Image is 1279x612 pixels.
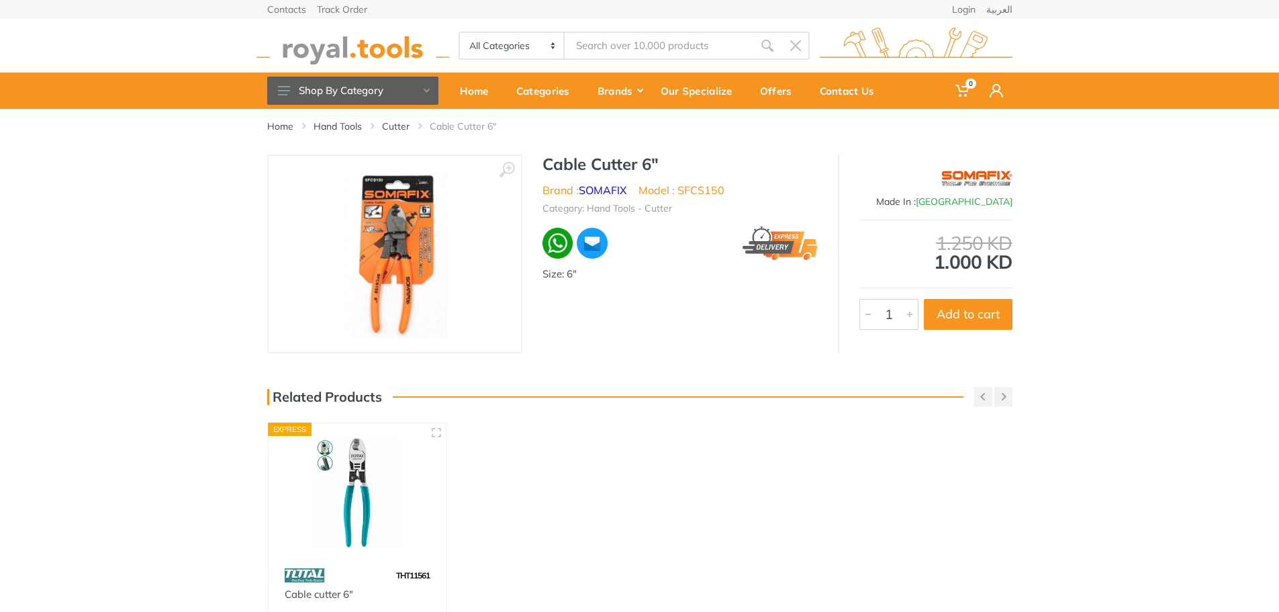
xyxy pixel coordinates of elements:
[396,570,430,580] span: THT11561
[751,77,810,105] div: Offers
[451,77,507,105] div: Home
[638,182,724,198] li: Model : SFCS150
[285,564,325,587] img: 86.webp
[267,120,1012,133] nav: breadcrumb
[565,32,753,60] input: Site search
[941,161,1012,195] img: SOMAFIX
[281,435,434,550] img: Royal Tools - Cable cutter 6
[651,77,751,105] div: Our Specialize
[651,73,751,109] a: Our Specialize
[285,588,353,601] a: Cable cutter 6"
[310,169,479,339] img: Royal Tools - Cable Cutter 6
[810,77,893,105] div: Contact Us
[542,228,573,259] img: wa.webp
[575,226,609,260] img: ma.webp
[430,120,516,133] li: Cable Cutter 6"
[820,28,1012,64] img: royal.tools Logo
[507,73,588,109] a: Categories
[859,234,1012,253] div: 1.250 KD
[542,182,626,198] li: Brand :
[542,202,672,216] li: Category: Hand Tools - Cutter
[460,33,565,58] select: Category
[859,195,1012,209] div: Made In :
[542,155,818,174] h1: Cable Cutter 6"
[317,5,367,14] a: Track Order
[267,5,306,14] a: Contacts
[924,299,1012,330] button: Add to cart
[314,120,362,133] a: Hand Tools
[507,77,588,105] div: Categories
[751,73,810,109] a: Offers
[267,77,438,105] button: Shop By Category
[916,195,1012,208] span: [GEOGRAPHIC_DATA]
[256,28,449,64] img: royal.tools Logo
[859,234,1012,271] div: 1.000 KD
[579,183,626,197] a: SOMAFIX
[382,120,410,133] a: Cutter
[451,73,507,109] a: Home
[268,423,312,436] div: Express
[810,73,893,109] a: Contact Us
[542,267,818,282] div: Size: 6"
[986,5,1012,14] a: العربية
[965,79,976,89] span: 0
[267,389,382,405] h3: Related Products
[946,73,980,109] a: 0
[588,77,651,105] div: Brands
[743,226,818,260] img: express.png
[952,5,976,14] a: Login
[267,120,293,133] a: Home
